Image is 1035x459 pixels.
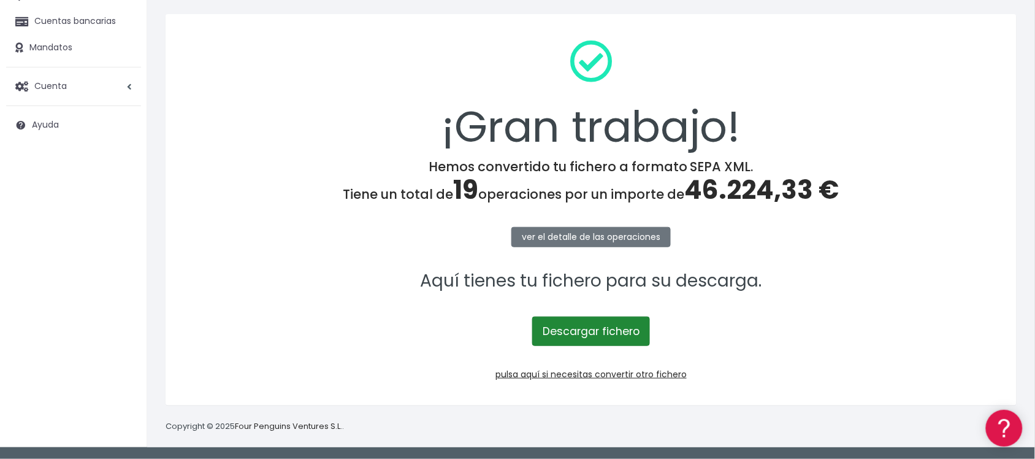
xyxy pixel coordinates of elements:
p: Aquí tienes tu fichero para su descarga. [181,268,1001,295]
a: Cuenta [6,74,141,99]
a: ver el detalle de las operaciones [511,227,671,247]
a: pulsa aquí si necesitas convertir otro fichero [495,368,687,380]
span: 19 [453,172,478,208]
p: Copyright © 2025 . [166,420,344,433]
h4: Hemos convertido tu fichero a formato SEPA XML. Tiene un total de operaciones por un importe de [181,159,1001,206]
span: Ayuda [32,119,59,131]
a: Mandatos [6,35,141,61]
a: Four Penguins Ventures S.L. [235,420,342,432]
span: 46.224,33 € [684,172,839,208]
a: Ayuda [6,112,141,138]
a: Descargar fichero [532,317,650,346]
span: Cuenta [34,80,67,92]
div: ¡Gran trabajo! [181,30,1001,159]
a: Cuentas bancarias [6,9,141,34]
